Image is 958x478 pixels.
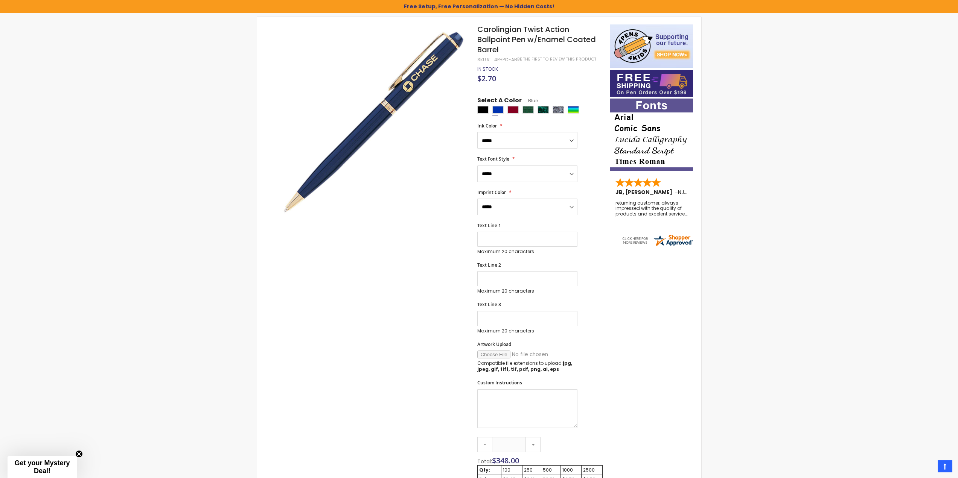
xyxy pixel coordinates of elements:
span: Get your Mystery Deal! [14,459,70,475]
div: 500 [543,467,559,473]
img: blue-4phpc-ab_carolingian_enamel_twist_ballpoint_1.jpg [272,24,468,219]
span: Imprint Color [477,189,506,196]
span: Blue [522,97,538,104]
p: Maximum 20 characters [477,249,577,255]
span: JB, [PERSON_NAME] [615,188,675,196]
span: Text Line 3 [477,301,501,308]
a: + [525,437,541,452]
strong: Qty: [479,467,490,473]
img: Free shipping on orders over $199 [610,70,693,97]
span: In stock [477,66,498,72]
div: Blue [492,106,504,114]
div: Get your Mystery Deal!Close teaser [8,456,77,478]
img: 4pens 4 kids [610,24,693,68]
span: 348.00 [496,455,519,466]
p: Compatible file extensions to upload: [477,360,577,372]
span: - , [675,188,740,196]
div: 4PHPC-AB [494,57,517,63]
div: Black [477,106,489,114]
span: Artwork Upload [477,341,511,347]
div: Availability [477,66,498,72]
span: Total: [477,458,492,465]
iframe: Google Customer Reviews [896,458,958,478]
img: font-personalization-examples [610,99,693,171]
span: Select A Color [477,96,522,106]
span: Text Line 1 [477,222,501,229]
span: NJ [678,188,687,196]
span: Custom Instructions [477,379,522,386]
span: $2.70 [477,73,496,83]
span: $ [492,455,519,466]
div: Marble Green [538,106,549,114]
span: Ink Color [477,123,497,129]
div: Glisten Green [522,106,534,114]
a: - [477,437,492,452]
span: Text Line 2 [477,262,501,268]
div: 1000 [562,467,580,473]
a: 4pens.com certificate URL [621,242,693,249]
div: returning customer, always impressed with the quality of products and excelent service, will retu... [615,200,688,217]
a: Be the first to review this product [517,56,596,62]
p: Maximum 20 characters [477,328,577,334]
div: 100 [503,467,521,473]
div: Marble Gray [553,106,564,114]
span: Carolingian Twist Action Ballpoint Pen w/Enamel Coated Barrel [477,24,596,55]
p: Maximum 20 characters [477,288,577,294]
button: Close teaser [75,450,83,458]
div: 250 [524,467,539,473]
strong: jpg, jpeg, gif, tiff, tif, pdf, png, ai, eps [477,360,572,372]
div: Burgundy [507,106,519,114]
span: Text Font Style [477,156,509,162]
strong: SKU [477,56,491,63]
div: 2500 [583,467,600,473]
div: Assorted [568,106,579,114]
img: 4pens.com widget logo [621,234,693,247]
